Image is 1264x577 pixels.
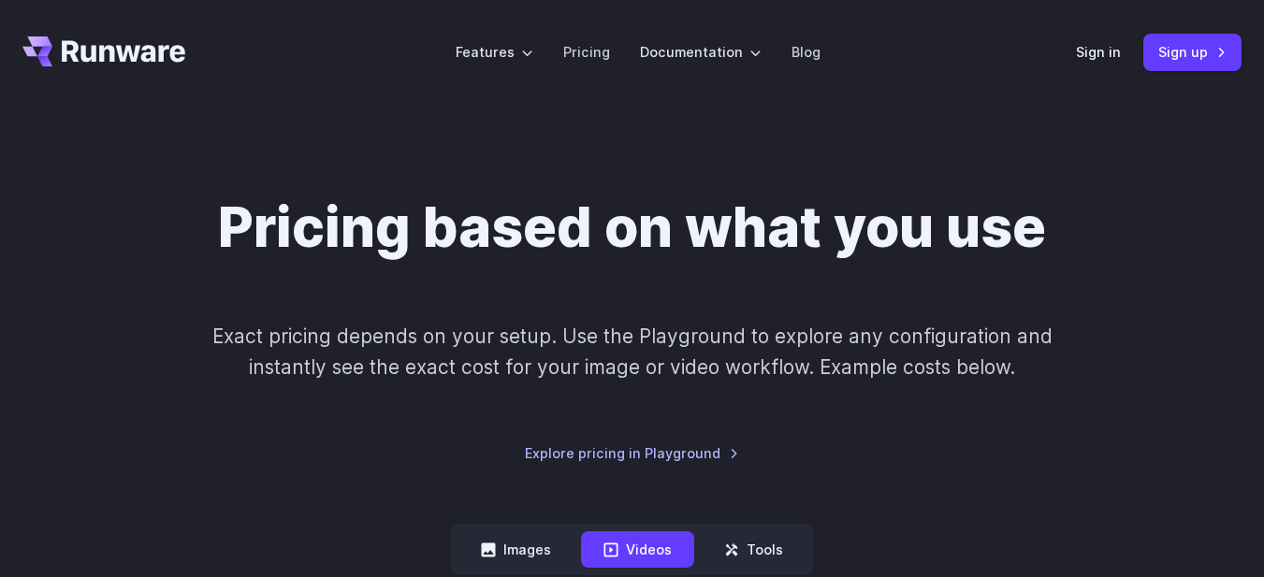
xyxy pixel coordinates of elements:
[22,36,185,66] a: Go to /
[205,321,1058,383] p: Exact pricing depends on your setup. Use the Playground to explore any configuration and instantl...
[458,531,574,568] button: Images
[640,41,762,63] label: Documentation
[702,531,806,568] button: Tools
[1143,34,1242,70] a: Sign up
[1076,41,1121,63] a: Sign in
[218,195,1046,261] h1: Pricing based on what you use
[581,531,694,568] button: Videos
[792,41,821,63] a: Blog
[525,442,739,464] a: Explore pricing in Playground
[563,41,610,63] a: Pricing
[456,41,533,63] label: Features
